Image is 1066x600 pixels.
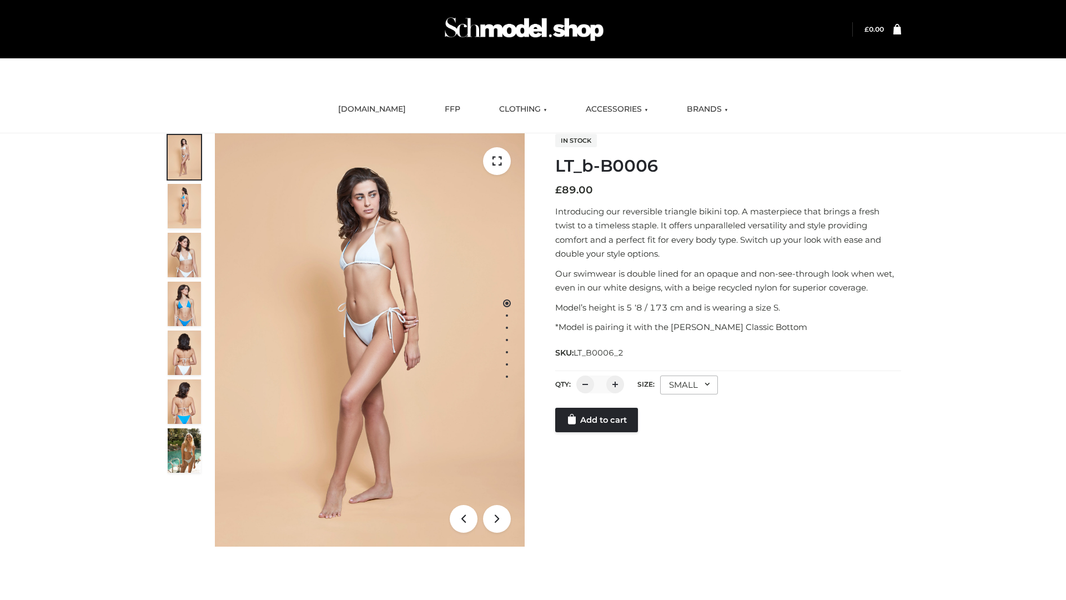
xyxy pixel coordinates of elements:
[555,301,901,315] p: Model’s height is 5 ‘8 / 173 cm and is wearing a size S.
[555,408,638,432] a: Add to cart
[168,428,201,473] img: Arieltop_CloudNine_AzureSky2.jpg
[555,380,571,388] label: QTY:
[574,348,623,358] span: LT_B0006_2
[555,156,901,176] h1: LT_b-B0006
[168,135,201,179] img: ArielClassicBikiniTop_CloudNine_AzureSky_OW114ECO_1-scaled.jpg
[168,282,201,326] img: ArielClassicBikiniTop_CloudNine_AzureSky_OW114ECO_4-scaled.jpg
[577,97,656,122] a: ACCESSORIES
[555,134,597,147] span: In stock
[168,331,201,375] img: ArielClassicBikiniTop_CloudNine_AzureSky_OW114ECO_7-scaled.jpg
[441,7,607,51] img: Schmodel Admin 964
[864,25,884,33] a: £0.00
[436,97,469,122] a: FFP
[660,376,718,394] div: SMALL
[215,133,525,547] img: LT_b-B0006
[864,25,869,33] span: £
[168,379,201,424] img: ArielClassicBikiniTop_CloudNine_AzureSky_OW114ECO_8-scaled.jpg
[555,204,901,261] p: Introducing our reversible triangle bikini top. A masterpiece that brings a fresh twist to a time...
[168,233,201,277] img: ArielClassicBikiniTop_CloudNine_AzureSky_OW114ECO_3-scaled.jpg
[555,320,901,334] p: *Model is pairing it with the [PERSON_NAME] Classic Bottom
[555,346,625,359] span: SKU:
[555,267,901,295] p: Our swimwear is double lined for an opaque and non-see-through look when wet, even in our white d...
[330,97,414,122] a: [DOMAIN_NAME]
[678,97,736,122] a: BRANDS
[637,380,655,388] label: Size:
[491,97,555,122] a: CLOTHING
[555,184,562,196] span: £
[555,184,593,196] bdi: 89.00
[168,184,201,228] img: ArielClassicBikiniTop_CloudNine_AzureSky_OW114ECO_2-scaled.jpg
[864,25,884,33] bdi: 0.00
